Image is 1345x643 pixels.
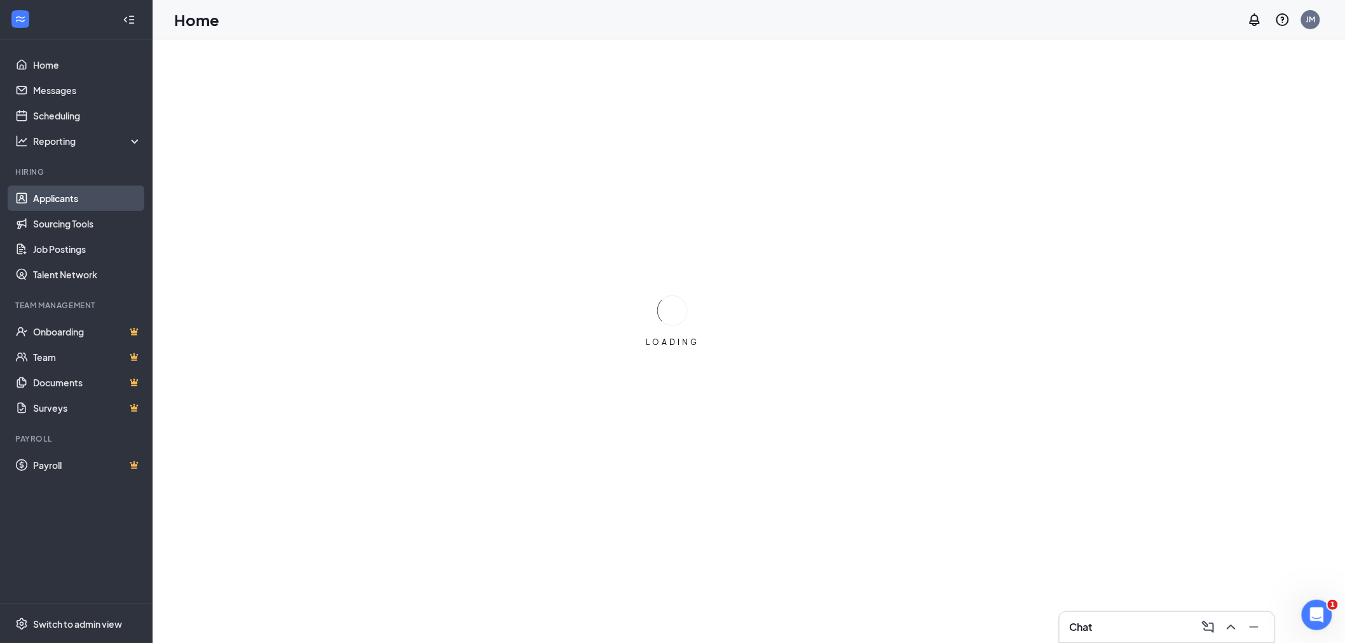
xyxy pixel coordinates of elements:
[33,452,142,478] a: PayrollCrown
[33,236,142,262] a: Job Postings
[33,103,142,128] a: Scheduling
[1328,600,1338,610] span: 1
[1221,617,1241,637] button: ChevronUp
[1198,617,1219,637] button: ComposeMessage
[1070,620,1093,634] h3: Chat
[174,9,219,30] h1: Home
[1201,619,1216,635] svg: ComposeMessage
[1302,600,1332,630] iframe: Intercom live chat
[1224,619,1239,635] svg: ChevronUp
[15,618,28,630] svg: Settings
[641,337,704,348] div: LOADING
[33,52,142,78] a: Home
[33,370,142,395] a: DocumentsCrown
[33,211,142,236] a: Sourcing Tools
[33,135,142,147] div: Reporting
[15,166,139,177] div: Hiring
[15,135,28,147] svg: Analysis
[33,186,142,211] a: Applicants
[1244,617,1264,637] button: Minimize
[1275,12,1290,27] svg: QuestionInfo
[1306,14,1316,25] div: JM
[33,618,122,630] div: Switch to admin view
[33,344,142,370] a: TeamCrown
[33,395,142,421] a: SurveysCrown
[123,13,135,26] svg: Collapse
[1247,12,1262,27] svg: Notifications
[15,433,139,444] div: Payroll
[1246,619,1262,635] svg: Minimize
[33,78,142,103] a: Messages
[15,300,139,311] div: Team Management
[14,13,27,25] svg: WorkstreamLogo
[33,262,142,287] a: Talent Network
[33,319,142,344] a: OnboardingCrown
